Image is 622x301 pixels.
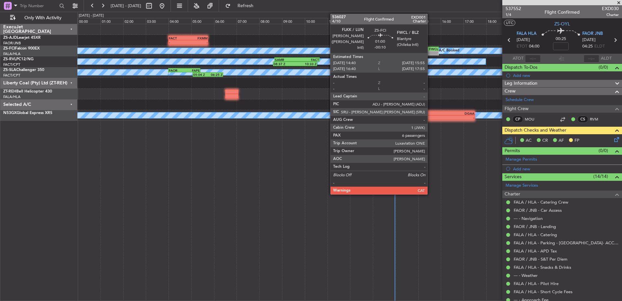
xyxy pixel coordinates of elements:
div: 18:00 [486,18,509,24]
span: ATOT [513,55,523,62]
span: ETOT [517,43,527,50]
a: FAOR / JNB - S&T Per Diem [514,256,567,262]
span: ELDT [594,43,605,50]
a: FALA / HLA - Catering Crew [514,199,568,205]
div: FAOR [366,68,382,72]
a: ZS-RVLPC12/NG [3,57,34,61]
a: FALA / HLA - Snacks & Drinks [514,265,571,270]
span: 04:00 [529,43,539,50]
span: Charter [505,191,520,198]
span: [DATE] [517,37,530,43]
div: 10:00 [305,18,328,24]
div: Flight Confirmed [545,9,580,16]
a: FAOR/JNB [3,41,21,46]
span: EXD030 [602,5,619,12]
input: Trip Number [20,1,57,11]
div: - [412,116,474,120]
a: FACT/CPT [3,62,20,67]
div: 00:00 [78,18,101,24]
div: - [411,51,425,55]
div: 08:37 Z [274,62,295,66]
div: 08:00 [259,18,282,24]
span: 537552 [506,5,521,12]
a: --- - Weather [514,273,538,278]
div: 05:04 Z [193,73,208,77]
a: ZS-FCIFalcon 900EX [3,47,40,50]
div: FLKK [411,47,425,51]
a: FALA / HLA - Pilot Hire [514,281,559,286]
div: - [188,40,207,44]
div: 02:00 [123,18,146,24]
a: FALA/HLA [3,51,20,56]
div: 14:00 [396,18,418,24]
span: ZS-FCI [3,47,15,50]
div: 12:00 [350,18,373,24]
div: Add new [513,166,619,172]
div: - [169,40,188,44]
div: FXMM [188,36,207,40]
span: 00:25 [556,36,566,42]
span: [DATE] [582,37,596,43]
span: ZS-RVL [3,57,16,61]
div: Add new [513,73,619,78]
span: Services [505,173,521,181]
span: Only With Activity [17,16,69,20]
a: FALA / HLA - Parking - [GEOGRAPHIC_DATA]- ACC # 1800 [514,240,619,246]
div: - [350,116,412,120]
span: ZT-REH [3,90,16,93]
a: Manage Permits [506,156,537,163]
span: [DATE] - [DATE] [111,3,141,9]
span: (0/0) [599,64,608,71]
span: FAOR JNB [582,31,603,37]
a: MOU [525,116,539,122]
div: FACT [169,36,188,40]
span: (0/0) [599,147,608,154]
div: FAPE [350,68,366,72]
div: A/C Booked [439,46,459,56]
a: FALA/HLA [3,94,20,99]
div: FALA [350,111,412,115]
span: 1/4 [506,12,521,18]
a: FALA / HLA - APD Tax [514,248,557,254]
button: Refresh [222,1,261,11]
a: FALA / HLA - Catering [514,232,557,237]
div: 05:00 [191,18,214,24]
a: ZT-REHBell Helicopter 430 [3,90,52,93]
div: - [425,51,438,55]
div: 11:00 [328,18,350,24]
div: CS [577,116,588,123]
div: DGAA [412,111,474,115]
a: --- - Navigation [514,216,543,221]
div: 17:00 [464,18,486,24]
span: (14/14) [593,173,608,180]
span: ZS-AJD [3,36,17,40]
div: 03:00 [146,18,169,24]
div: [DATE] - [DATE] [79,13,104,19]
a: FALA / HLA - Short Cycle Fees [514,289,573,294]
div: 07:00 [237,18,259,24]
a: Schedule Crew [506,97,534,103]
span: Charter [602,12,619,18]
span: Dispatch To-Dos [505,64,537,71]
div: FAPE [184,68,200,72]
span: ALDT [601,55,612,62]
span: Refresh [232,4,259,8]
a: ZS-SLAChallenger 350 [3,68,44,72]
div: 06:00 [214,18,237,24]
span: 04:25 [582,43,593,50]
div: FACT [297,58,319,62]
div: CP [512,116,523,123]
div: 12:55 Z [371,73,387,77]
span: Permits [505,147,520,155]
a: FAOR / JNB - Car Access [514,208,562,213]
div: 15:00 [418,18,441,24]
span: FALA HLA [517,31,536,37]
span: FP [575,137,579,144]
span: Flight Crew [505,105,529,113]
a: ZS-AJDLearjet 45XR [3,36,41,40]
div: SAMR [275,58,297,62]
a: FAOR / JNB - Landing [514,224,556,229]
a: RVM [590,116,604,122]
div: 09:00 [282,18,305,24]
button: Only With Activity [7,13,71,23]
